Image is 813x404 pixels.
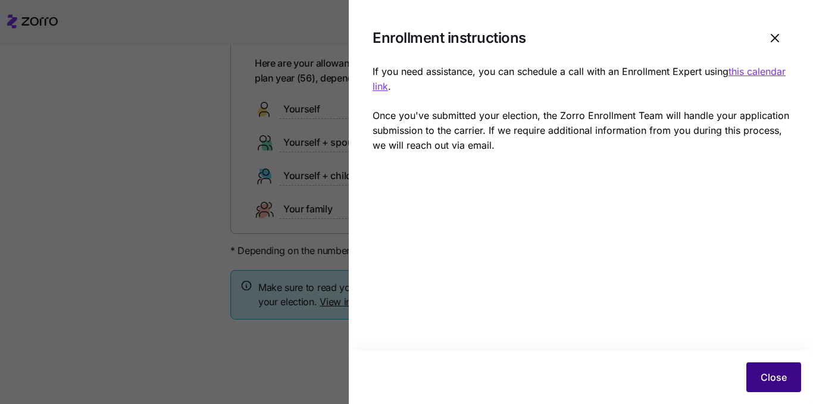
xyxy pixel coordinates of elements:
h1: Enrollment instructions [373,29,751,47]
span: Close [761,370,787,384]
button: Close [746,362,801,392]
a: this calendar link [373,65,786,92]
p: If you need assistance, you can schedule a call with an Enrollment Expert using . Once you've sub... [373,64,789,153]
